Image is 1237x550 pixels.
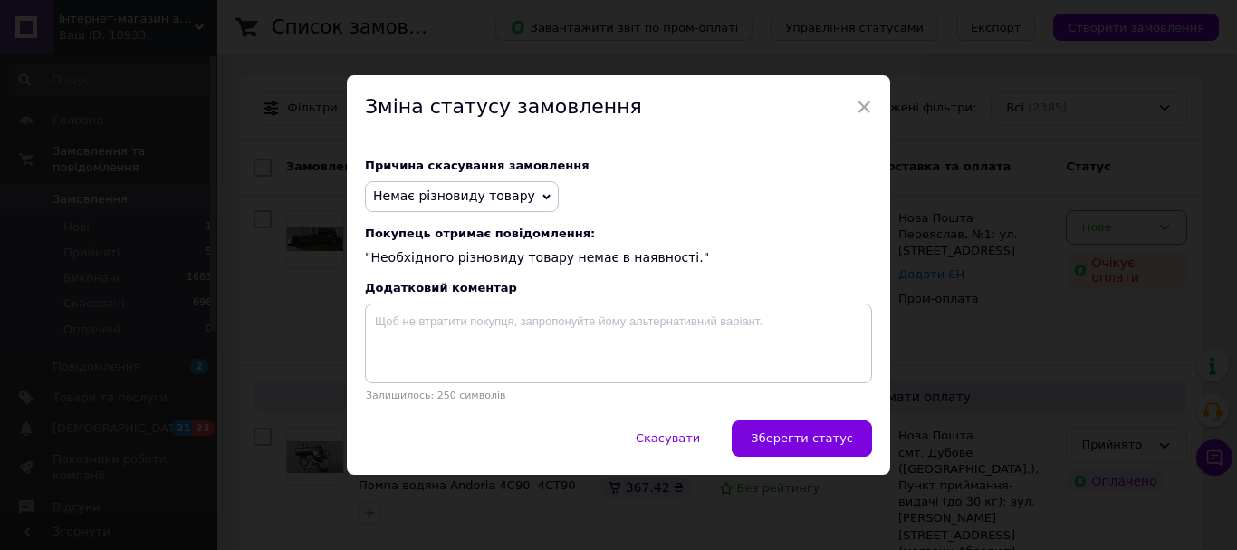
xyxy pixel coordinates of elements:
div: Додатковий коментар [365,281,872,294]
span: × [856,92,872,122]
div: Причина скасування замовлення [365,159,872,172]
span: Немає різновиду товару [373,188,535,203]
div: Зміна статусу замовлення [347,75,890,140]
button: Скасувати [617,420,719,457]
span: Покупець отримає повідомлення: [365,227,872,240]
button: Зберегти статус [732,420,872,457]
div: "Необхідного різновиду товару немає в наявності." [365,227,872,267]
span: Скасувати [636,431,700,445]
span: Зберегти статус [751,431,853,445]
p: Залишилось: 250 символів [365,390,872,401]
